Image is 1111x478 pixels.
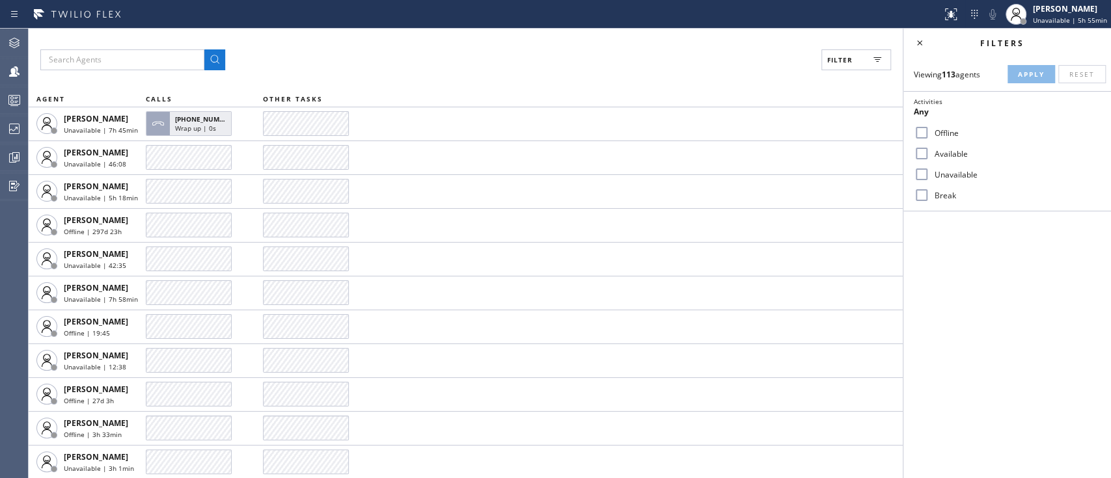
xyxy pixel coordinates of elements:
[64,227,122,236] span: Offline | 297d 23h
[64,328,110,338] span: Offline | 19:45
[40,49,204,70] input: Search Agents
[1033,3,1107,14] div: [PERSON_NAME]
[1069,70,1095,79] span: Reset
[942,69,955,80] strong: 113
[64,418,128,429] span: [PERSON_NAME]
[821,49,891,70] button: Filter
[263,94,323,103] span: OTHER TASKS
[929,190,1101,201] label: Break
[64,295,138,304] span: Unavailable | 7h 58min
[929,127,1101,139] label: Offline
[175,124,216,133] span: Wrap up | 0s
[64,248,128,259] span: [PERSON_NAME]
[64,159,126,168] span: Unavailable | 46:08
[64,193,138,202] span: Unavailable | 5h 18min
[64,384,128,395] span: [PERSON_NAME]
[1018,70,1045,79] span: Apply
[64,261,126,270] span: Unavailable | 42:35
[64,215,128,226] span: [PERSON_NAME]
[914,69,980,80] span: Viewing agents
[64,147,128,158] span: [PERSON_NAME]
[146,94,172,103] span: CALLS
[1033,16,1107,25] span: Unavailable | 5h 55min
[64,362,126,371] span: Unavailable | 12:38
[64,126,138,135] span: Unavailable | 7h 45min
[64,282,128,293] span: [PERSON_NAME]
[914,97,1101,106] div: Activities
[36,94,65,103] span: AGENT
[64,181,128,192] span: [PERSON_NAME]
[827,55,853,64] span: Filter
[64,113,128,124] span: [PERSON_NAME]
[64,451,128,462] span: [PERSON_NAME]
[64,396,114,405] span: Offline | 27d 3h
[929,148,1101,159] label: Available
[64,350,128,361] span: [PERSON_NAME]
[914,106,929,117] span: Any
[64,316,128,327] span: [PERSON_NAME]
[64,464,134,473] span: Unavailable | 3h 1min
[1058,65,1106,83] button: Reset
[980,38,1024,49] span: Filters
[64,430,122,439] span: Offline | 3h 33min
[1008,65,1055,83] button: Apply
[983,5,1002,23] button: Mute
[929,169,1101,180] label: Unavailable
[175,114,234,124] span: [PHONE_NUMBER]
[146,107,236,140] button: [PHONE_NUMBER]Wrap up | 0s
